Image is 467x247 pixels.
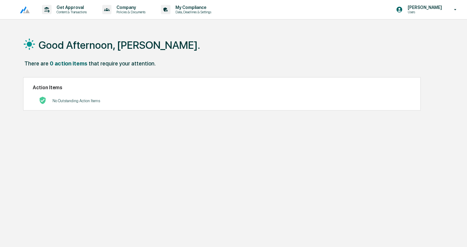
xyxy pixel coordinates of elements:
[111,10,149,14] p: Policies & Documents
[24,60,48,67] div: There are
[50,60,87,67] div: 0 action items
[33,85,411,90] h2: Action Items
[53,98,100,103] p: No Outstanding Action Items
[39,39,200,51] h1: Good Afternoon, [PERSON_NAME].
[89,60,156,67] div: that require your attention.
[403,5,445,10] p: [PERSON_NAME]
[403,10,445,14] p: Users
[111,5,149,10] p: Company
[170,10,214,14] p: Data, Deadlines & Settings
[39,97,46,104] img: No Actions logo
[170,5,214,10] p: My Compliance
[52,5,90,10] p: Get Approval
[15,6,30,14] img: logo
[52,10,90,14] p: Content & Transactions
